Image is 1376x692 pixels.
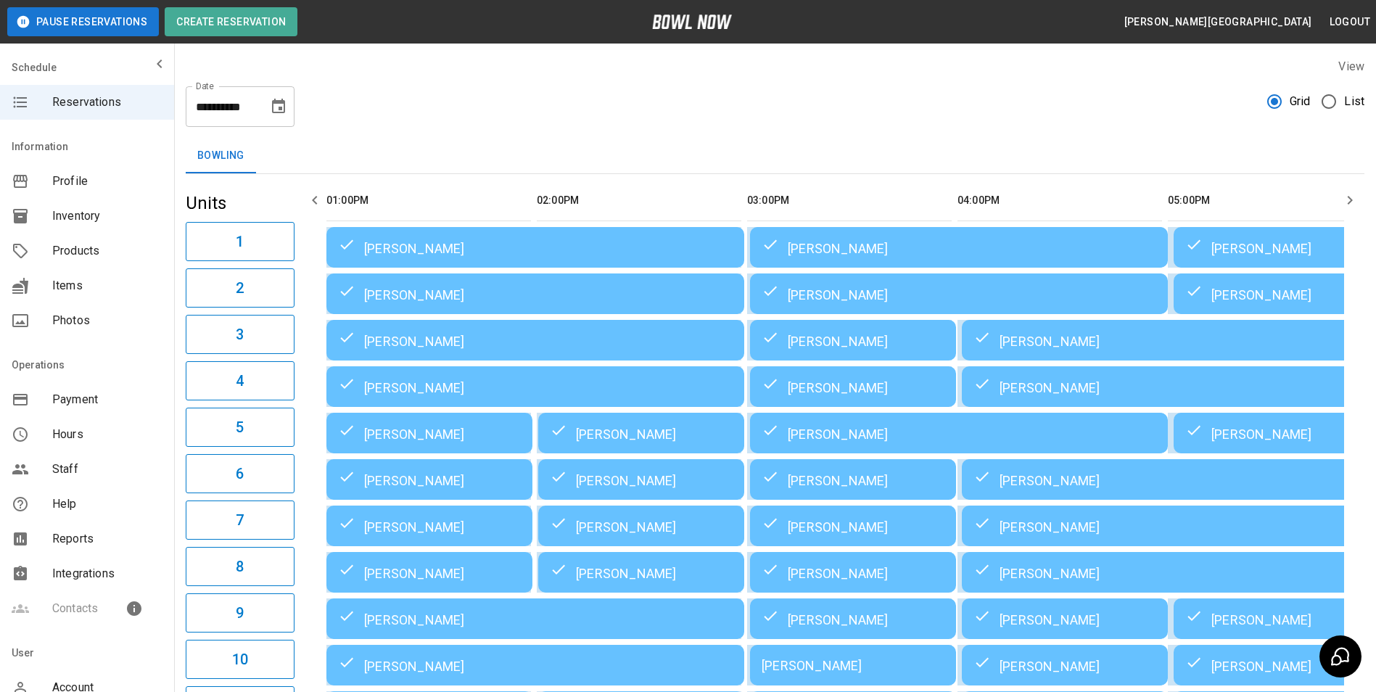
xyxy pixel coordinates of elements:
button: 8 [186,547,294,586]
button: Choose date, selected date is Aug 19, 2025 [264,92,293,121]
span: Integrations [52,565,162,582]
div: [PERSON_NAME] [973,564,1368,581]
label: View [1338,59,1364,73]
h6: 10 [232,648,248,671]
th: 03:00PM [747,180,952,221]
div: [PERSON_NAME] [338,564,521,581]
button: 2 [186,268,294,308]
h5: Units [186,191,294,215]
div: [PERSON_NAME] [973,656,1156,674]
div: [PERSON_NAME] [338,285,733,302]
span: Products [52,242,162,260]
div: [PERSON_NAME] [1185,610,1368,627]
span: Photos [52,312,162,329]
button: Bowling [186,139,256,173]
button: 3 [186,315,294,354]
div: [PERSON_NAME] [762,331,944,349]
h6: 9 [236,601,244,625]
button: [PERSON_NAME][GEOGRAPHIC_DATA] [1118,9,1318,36]
span: Reservations [52,94,162,111]
div: [PERSON_NAME] [338,656,733,674]
h6: 1 [236,230,244,253]
div: [PERSON_NAME] [338,378,733,395]
div: [PERSON_NAME] [338,424,521,442]
span: Grid [1290,93,1311,110]
div: [PERSON_NAME] [762,424,1156,442]
th: 01:00PM [326,180,531,221]
div: [PERSON_NAME] [762,658,944,673]
div: [PERSON_NAME] [973,610,1156,627]
span: List [1344,93,1364,110]
h6: 4 [236,369,244,392]
button: 6 [186,454,294,493]
div: [PERSON_NAME] [550,517,733,535]
div: [PERSON_NAME] [550,424,733,442]
div: [PERSON_NAME] [550,564,733,581]
button: Logout [1324,9,1376,36]
span: Inventory [52,207,162,225]
h6: 2 [236,276,244,300]
div: [PERSON_NAME] [973,378,1368,395]
div: [PERSON_NAME] [973,331,1368,349]
span: Profile [52,173,162,190]
div: [PERSON_NAME] [762,471,944,488]
button: 1 [186,222,294,261]
button: 5 [186,408,294,447]
h6: 6 [236,462,244,485]
div: [PERSON_NAME] [338,610,733,627]
div: [PERSON_NAME] [1185,285,1368,302]
button: 7 [186,501,294,540]
h6: 3 [236,323,244,346]
div: [PERSON_NAME] [338,331,733,349]
div: [PERSON_NAME] [338,239,733,256]
span: Payment [52,391,162,408]
div: [PERSON_NAME] [762,378,944,395]
button: 4 [186,361,294,400]
th: 04:00PM [957,180,1162,221]
span: Hours [52,426,162,443]
span: Staff [52,461,162,478]
img: logo [652,15,732,29]
th: 02:00PM [537,180,741,221]
button: 10 [186,640,294,679]
span: Reports [52,530,162,548]
button: 9 [186,593,294,633]
div: [PERSON_NAME] [550,471,733,488]
div: [PERSON_NAME] [973,517,1368,535]
div: [PERSON_NAME] [762,285,1156,302]
span: Help [52,495,162,513]
h6: 8 [236,555,244,578]
button: Pause Reservations [7,7,159,36]
div: [PERSON_NAME] [1185,239,1368,256]
div: [PERSON_NAME] [762,564,944,581]
div: [PERSON_NAME] [338,517,521,535]
div: [PERSON_NAME] [762,610,944,627]
h6: 5 [236,416,244,439]
h6: 7 [236,508,244,532]
span: Items [52,277,162,294]
div: [PERSON_NAME] [762,239,1156,256]
div: inventory tabs [186,139,1364,173]
div: [PERSON_NAME] [973,471,1368,488]
button: Create Reservation [165,7,297,36]
div: [PERSON_NAME] [762,517,944,535]
div: [PERSON_NAME] [338,471,521,488]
